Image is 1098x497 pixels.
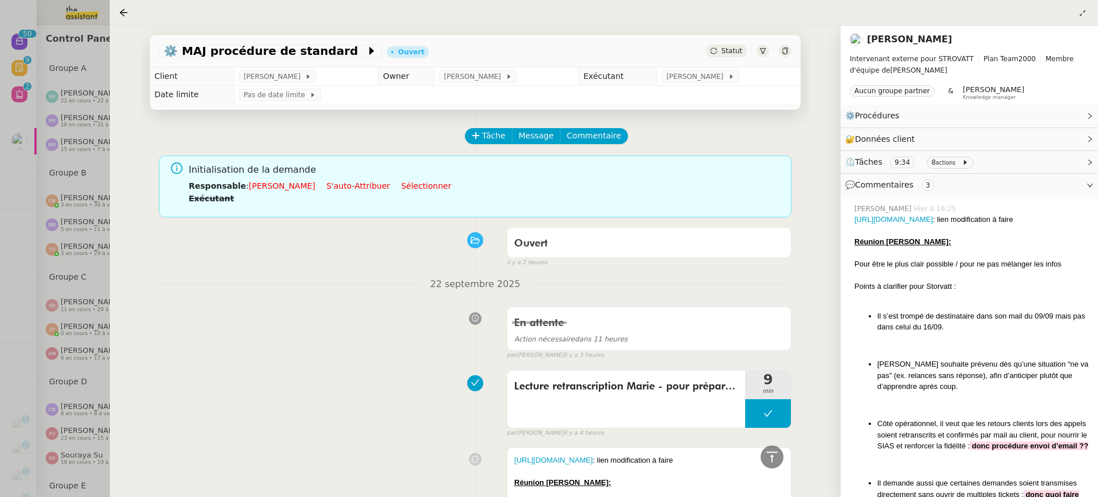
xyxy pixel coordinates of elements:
[745,373,791,387] span: 9
[854,214,1089,225] div: : lien modification à faire
[164,45,366,57] span: ⚙️ MAJ procédure de standard
[932,158,936,166] span: 8
[465,128,512,144] button: Tâche
[841,105,1098,127] div: ⚙️Procédures
[514,378,738,395] span: Lecture retranscription Marie - pour préparation Appel
[150,86,234,104] td: Date limite
[567,129,621,142] span: Commentaire
[841,151,1098,173] div: ⏲️Tâches 9:34 8actions
[150,67,234,86] td: Client
[745,387,791,396] span: min
[845,133,920,146] span: 🔐
[855,180,913,189] span: Commentaires
[507,428,516,438] span: par
[1019,55,1036,63] span: 2000
[666,71,727,82] span: [PERSON_NAME]
[984,55,1019,63] span: Plan Team
[514,335,575,343] span: Action nécessaire
[444,71,505,82] span: [PERSON_NAME]
[850,33,862,46] img: users%2FLb8tVVcnxkNxES4cleXP4rKNCSJ2%2Favatar%2F2ff4be35-2167-49b6-8427-565bfd2dd78c
[854,259,1089,270] div: Pour être le plus clair possible / pour ne pas mélanger les infos
[962,85,1024,94] span: [PERSON_NAME]
[845,109,905,122] span: ⚙️
[972,442,1088,450] strong: donc procédure envoi d’email ??
[854,215,933,224] a: [URL][DOMAIN_NAME]
[398,49,424,55] div: Ouvert
[189,194,234,203] b: Exécutant
[854,237,951,246] u: Réunion [PERSON_NAME]:
[560,128,628,144] button: Commentaire
[421,277,530,292] span: 22 septembre 2025
[514,335,627,343] span: dans 11 heures
[244,89,309,101] span: Pas de date limite
[850,85,934,97] nz-tag: Aucun groupe partner
[845,180,939,189] span: 💬
[564,428,604,438] span: il y a 4 heures
[514,455,784,466] div: : lien modification à faire
[512,128,560,144] button: Message
[519,129,554,142] span: Message
[378,67,435,86] td: Owner
[579,67,657,86] td: Exécutant
[507,428,604,438] small: [PERSON_NAME]
[507,351,604,360] small: [PERSON_NAME]
[482,129,506,142] span: Tâche
[890,157,914,168] nz-tag: 9:34
[855,134,915,144] span: Données client
[867,34,952,45] a: [PERSON_NAME]
[948,85,953,100] span: &
[855,157,882,166] span: Tâches
[850,55,974,63] span: Intervenant externe pour STROVATT
[189,181,246,190] b: Responsable
[845,157,978,166] span: ⏲️
[877,418,1089,452] li: Côté opérationnel, il veut que les retours clients lors des appels soient retranscrits et confirm...
[244,71,305,82] span: [PERSON_NAME]
[514,318,564,328] span: En attente
[514,478,611,487] u: Réunion [PERSON_NAME]:
[841,174,1098,196] div: 💬Commentaires 3
[921,180,935,191] nz-tag: 3
[327,181,390,190] a: S'auto-attribuer
[249,181,315,190] a: [PERSON_NAME]
[962,94,1016,101] span: Knowledge manager
[401,181,451,190] a: Sélectionner
[914,204,958,214] span: Hier à 16:25
[246,181,249,190] span: :
[189,162,782,178] span: Initialisation de la demande
[855,111,900,120] span: Procédures
[507,351,516,360] span: par
[854,281,1089,292] div: Points à clarifier pour Storvatt :
[514,238,548,249] span: Ouvert
[936,160,956,166] small: actions
[850,53,1089,76] span: [PERSON_NAME]
[564,351,604,360] span: il y a 3 heures
[721,47,742,55] span: Statut
[854,204,914,214] span: [PERSON_NAME]
[877,359,1089,392] li: [PERSON_NAME] souhaite prévenu dès qu’une situation “ne va pas” (ex. relances sans réponse), afin...
[514,456,592,464] a: [URL][DOMAIN_NAME]
[962,85,1024,100] app-user-label: Knowledge manager
[507,258,547,268] span: il y a 2 heures
[877,311,1089,333] li: Il s’est trompé de destinataire dans son mail du 09/09 mais pas dans celui du 16/09.
[841,128,1098,150] div: 🔐Données client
